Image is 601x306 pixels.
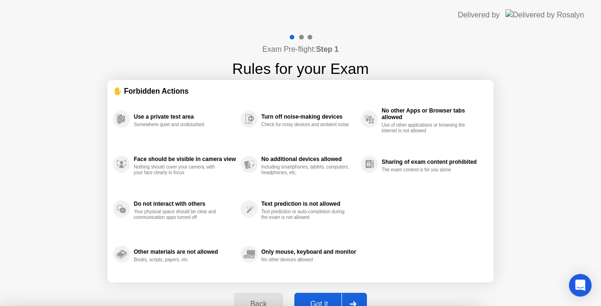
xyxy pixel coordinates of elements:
[382,167,471,173] div: The exam content is for you alone
[134,249,236,255] div: Other materials are not allowed
[261,156,356,162] div: No additional devices allowed
[134,156,236,162] div: Face should be visible in camera view
[261,201,356,207] div: Text prediction is not allowed
[261,249,356,255] div: Only mouse, keyboard and monitor
[569,274,592,297] div: Open Intercom Messenger
[505,9,584,20] img: Delivered by Rosalyn
[134,164,223,176] div: Nothing should cover your camera, with your face clearly in focus
[261,113,356,120] div: Turn off noise-making devices
[134,209,223,220] div: Your physical space should be clear and communication apps turned off
[134,201,236,207] div: Do not interact with others
[134,122,223,128] div: Somewhere quiet and undisturbed
[261,257,350,263] div: No other devices allowed
[316,45,339,53] b: Step 1
[382,159,483,165] div: Sharing of exam content prohibited
[262,44,339,55] h4: Exam Pre-flight:
[261,209,350,220] div: Text prediction or auto-completion during the exam is not allowed
[382,107,483,121] div: No other Apps or Browser tabs allowed
[458,9,500,21] div: Delivered by
[261,164,350,176] div: Including smartphones, tablets, computers, headphones, etc.
[232,57,369,80] h1: Rules for your Exam
[261,122,350,128] div: Check for noisy devices and ambient noise
[382,122,471,134] div: Use of other applications or browsing the internet is not allowed
[134,113,236,120] div: Use a private test area
[113,86,488,97] div: ✋ Forbidden Actions
[134,257,223,263] div: Books, scripts, papers, etc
